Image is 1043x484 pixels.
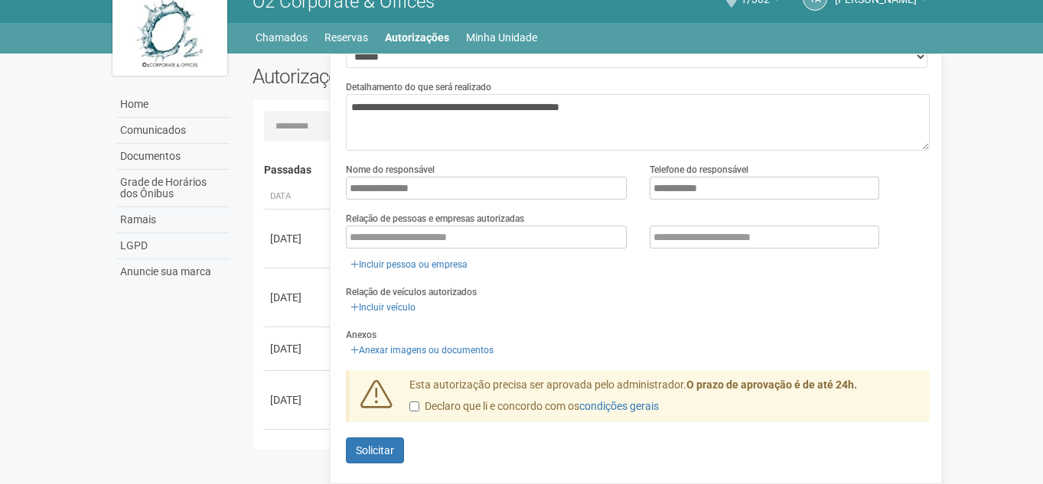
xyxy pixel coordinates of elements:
[264,164,920,176] h4: Passadas
[116,170,230,207] a: Grade de Horários dos Ônibus
[346,256,472,273] a: Incluir pessoa ou empresa
[116,144,230,170] a: Documentos
[270,341,327,356] div: [DATE]
[650,163,748,177] label: Telefone do responsável
[409,401,419,411] input: Declaro que li e concordo com oscondições gerais
[253,65,580,88] h2: Autorizações
[116,207,230,233] a: Ramais
[346,212,524,226] label: Relação de pessoas e empresas autorizadas
[346,285,477,299] label: Relação de veículos autorizados
[116,92,230,118] a: Home
[346,328,376,342] label: Anexos
[116,233,230,259] a: LGPD
[346,437,404,463] button: Solicitar
[346,80,491,94] label: Detalhamento do que será realizado
[270,392,327,408] div: [DATE]
[270,231,327,246] div: [DATE]
[264,184,333,210] th: Data
[385,27,449,48] a: Autorizações
[346,299,420,316] a: Incluir veículo
[686,378,857,391] strong: O prazo de aprovação é de até 24h.
[409,399,659,414] label: Declaro que li e concordo com os
[579,400,659,412] a: condições gerais
[256,27,308,48] a: Chamados
[116,259,230,284] a: Anuncie sua marca
[398,378,931,422] div: Esta autorização precisa ser aprovada pelo administrador.
[270,290,327,305] div: [DATE]
[346,163,435,177] label: Nome do responsável
[324,27,368,48] a: Reservas
[116,118,230,144] a: Comunicados
[346,342,498,359] a: Anexar imagens ou documentos
[466,27,537,48] a: Minha Unidade
[356,444,394,456] span: Solicitar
